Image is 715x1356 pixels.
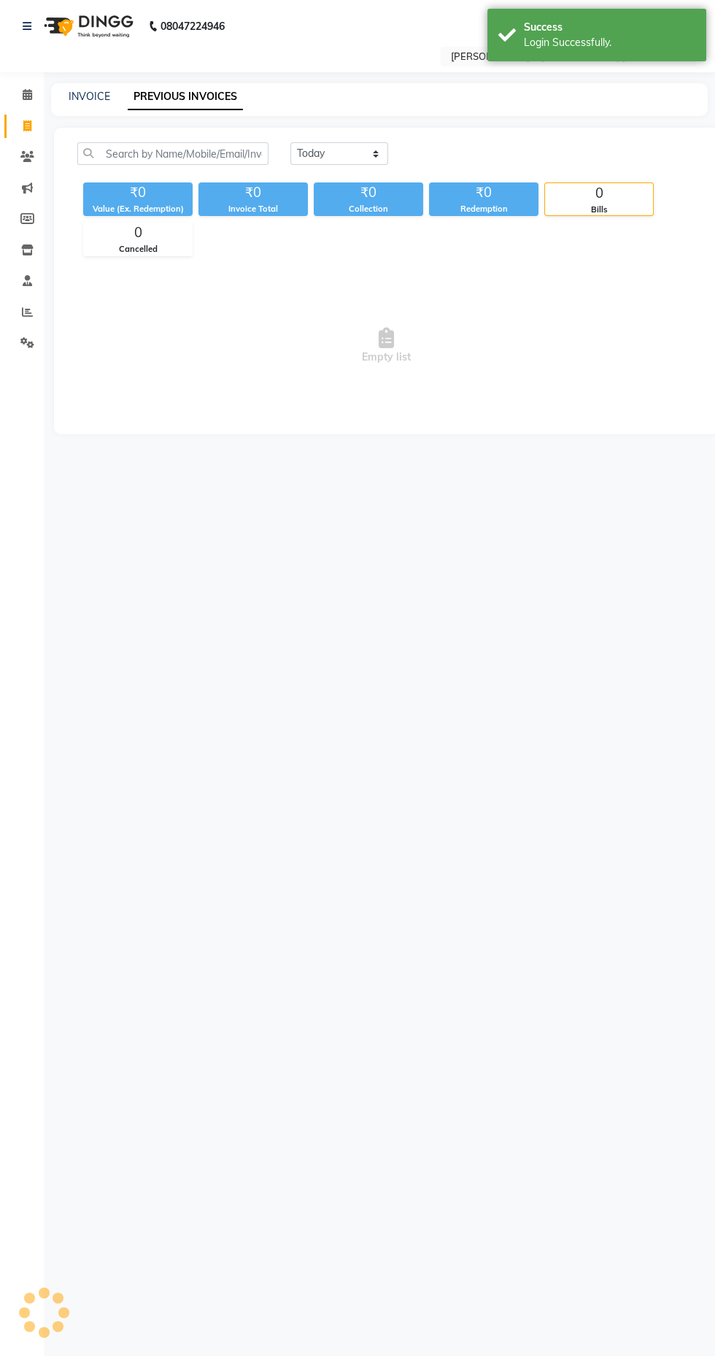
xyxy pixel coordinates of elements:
[198,182,308,203] div: ₹0
[429,203,538,215] div: Redemption
[84,243,192,255] div: Cancelled
[83,203,193,215] div: Value (Ex. Redemption)
[83,182,193,203] div: ₹0
[524,20,695,35] div: Success
[429,182,538,203] div: ₹0
[37,6,137,47] img: logo
[128,84,243,110] a: PREVIOUS INVOICES
[69,90,110,103] a: INVOICE
[77,274,695,420] span: Empty list
[84,223,192,243] div: 0
[314,203,423,215] div: Collection
[198,203,308,215] div: Invoice Total
[77,142,268,165] input: Search by Name/Mobile/Email/Invoice No
[161,6,225,47] b: 08047224946
[524,35,695,50] div: Login Successfully.
[545,183,653,204] div: 0
[545,204,653,216] div: Bills
[314,182,423,203] div: ₹0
